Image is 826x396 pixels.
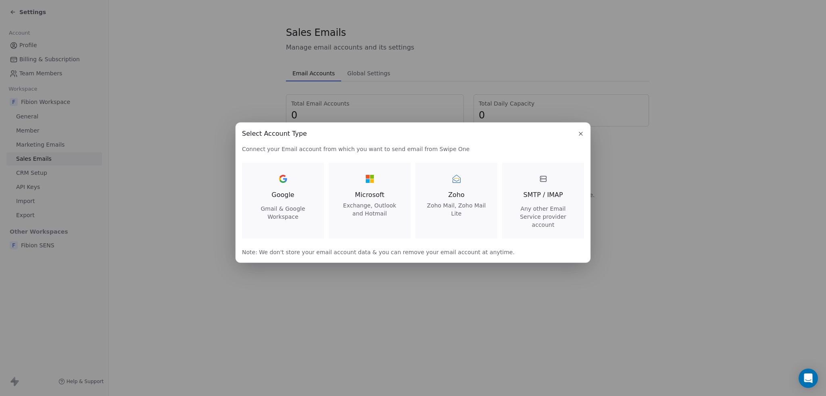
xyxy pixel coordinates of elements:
span: Any other Email Service provider account [512,205,574,229]
span: SMTP / IMAP [523,190,563,200]
span: Google [271,190,294,200]
span: Zoho [425,190,488,200]
span: Connect your Email account from which you want to send email from Swipe One [242,145,584,153]
span: Gmail & Google Workspace [252,205,314,221]
span: Select Account Type [242,129,307,139]
span: Microsoft [338,190,401,200]
span: Exchange, Outlook and Hotmail [338,201,401,218]
span: Note: We don't store your email account data & you can remove your email account at anytime. [242,248,584,256]
span: Zoho Mail, Zoho Mail Lite [425,201,488,218]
